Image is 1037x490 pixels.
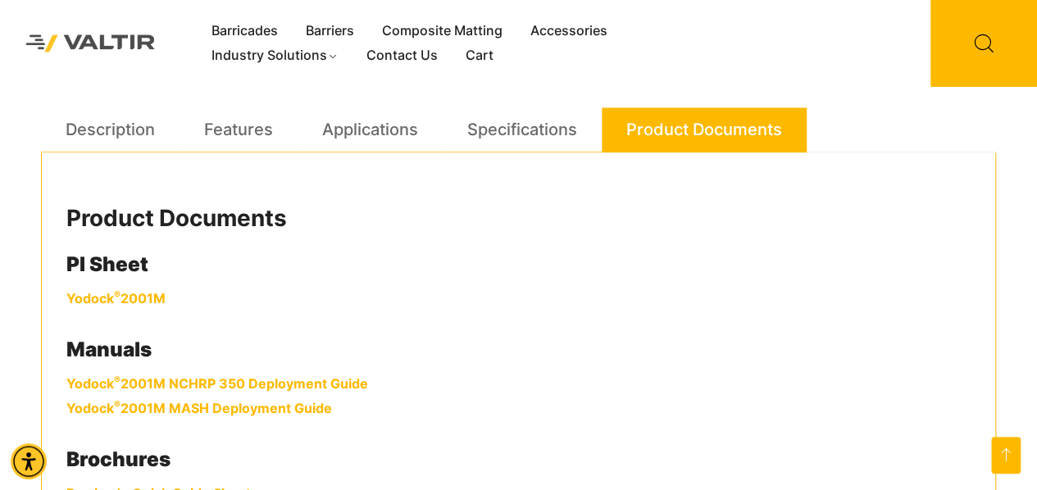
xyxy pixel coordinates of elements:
[12,21,169,66] img: Valtir Rentals
[352,43,452,68] a: Contact Us
[292,19,368,43] a: Barriers
[204,107,273,152] a: Features
[66,447,171,471] strong: Brochures
[626,107,782,152] a: Product Documents
[11,443,47,479] div: Accessibility Menu
[991,437,1021,474] a: Open this option
[322,107,418,152] a: Applications
[66,205,971,233] h2: Product Documents
[66,375,368,392] a: Yodock 2001M NCHRP 350 Deployment Guide - open in a new tab
[66,252,148,276] strong: PI Sheet
[66,290,166,306] a: Yodock 2001M - open in a new tab
[66,338,152,361] strong: Manuals
[66,107,155,152] a: Description
[114,374,121,386] sup: ®
[114,288,121,301] sup: ®
[198,43,352,68] a: Industry Solutions
[467,107,577,152] a: Specifications
[452,43,507,68] a: Cart
[198,19,292,43] a: Barricades
[114,398,121,411] sup: ®
[368,19,516,43] a: Composite Matting
[66,400,332,416] a: Yodock 2001M MASH Deployment Guide - open in a new tab
[516,19,621,43] a: Accessories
